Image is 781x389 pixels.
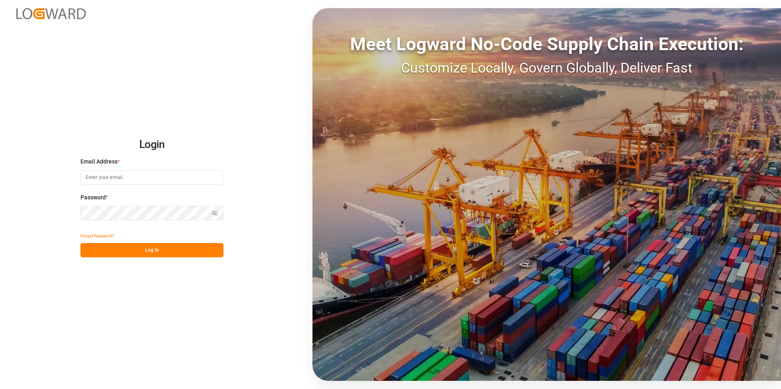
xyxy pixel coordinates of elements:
[80,193,106,202] span: Password
[80,243,223,257] button: Log In
[312,57,781,78] div: Customize Locally, Govern Globally, Deliver Fast
[80,170,223,185] input: Enter your email
[16,8,86,19] img: Logward_new_orange.png
[80,157,118,166] span: Email Address
[312,31,781,57] div: Meet Logward No-Code Supply Chain Execution:
[80,132,223,158] h2: Login
[80,229,114,243] button: Forgot Password?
